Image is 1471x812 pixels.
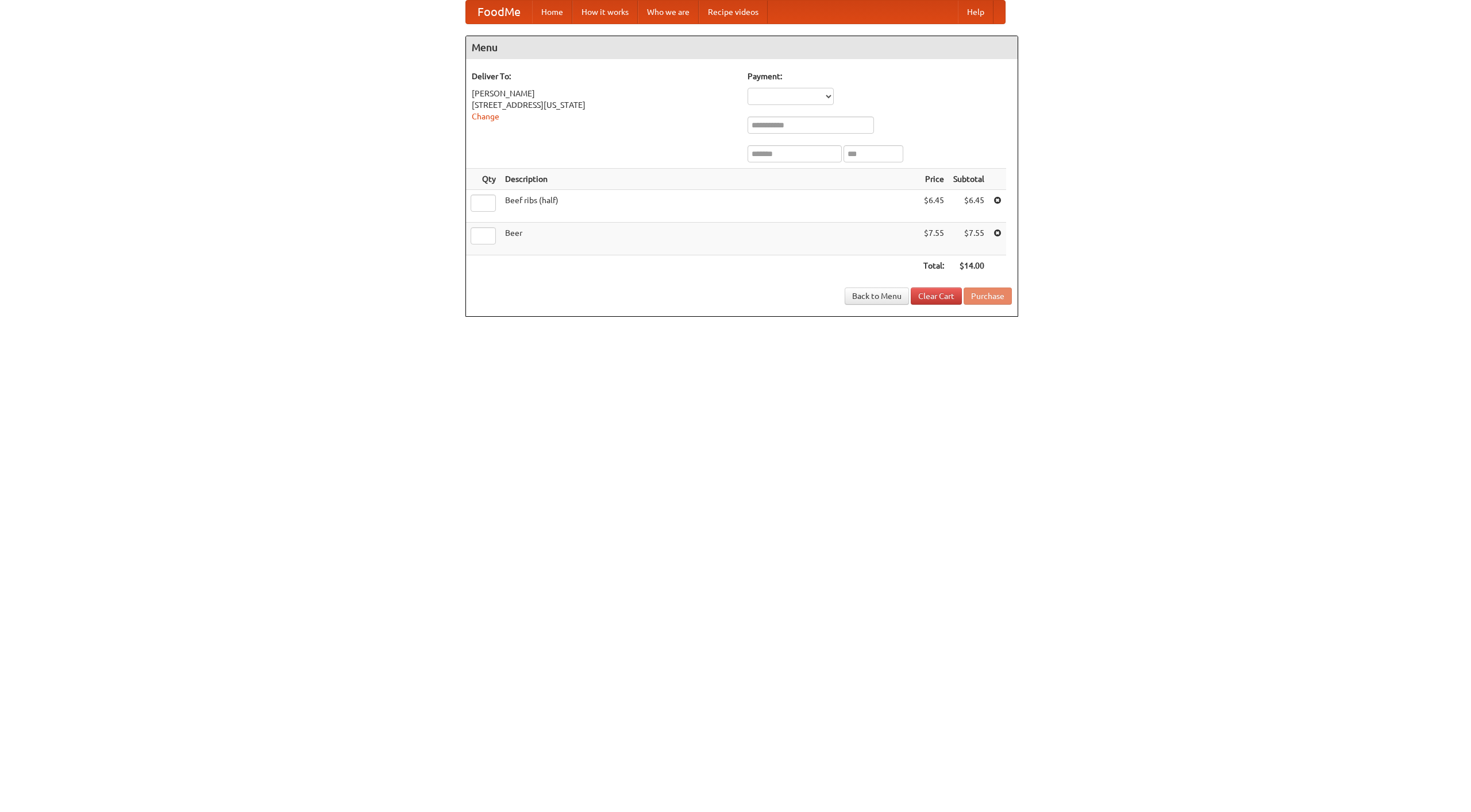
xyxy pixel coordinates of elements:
th: $14.00 [949,255,989,277]
td: Beer [500,223,919,255]
td: $7.55 [919,223,949,255]
a: Change [472,112,499,121]
a: Back to Menu [845,287,909,305]
td: $6.45 [949,190,989,223]
h4: Menu [466,36,1018,59]
th: Subtotal [949,169,989,190]
a: Help [958,1,993,24]
td: Beef ribs (half) [500,190,919,223]
a: FoodMe [466,1,532,24]
a: Who we are [638,1,699,24]
button: Purchase [964,287,1012,305]
div: [STREET_ADDRESS][US_STATE] [472,99,736,111]
h5: Payment: [748,71,1012,82]
h5: Deliver To: [472,71,736,82]
th: Description [500,169,919,190]
a: Recipe videos [699,1,768,24]
th: Total: [919,255,949,277]
div: [PERSON_NAME] [472,88,736,99]
a: Home [532,1,572,24]
td: $7.55 [949,223,989,255]
td: $6.45 [919,190,949,223]
th: Price [919,169,949,190]
a: How it works [572,1,638,24]
a: Clear Cart [911,287,962,305]
th: Qty [466,169,500,190]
